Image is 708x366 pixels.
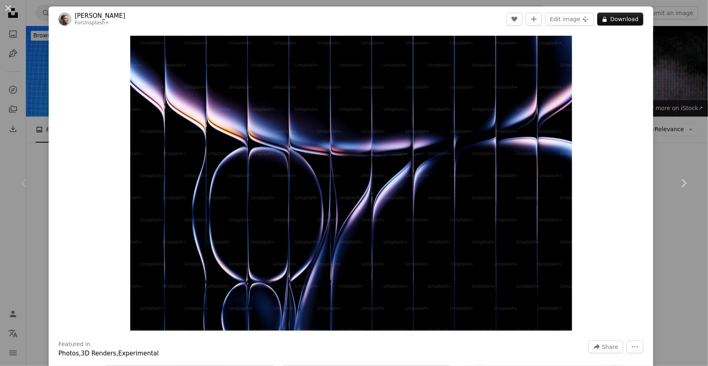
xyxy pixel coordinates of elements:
button: Like [506,13,523,26]
button: Add to Collection [526,13,542,26]
h3: Featured in [58,340,90,349]
button: Download [597,13,643,26]
a: 3D Renders [81,350,116,357]
button: Edit image [545,13,594,26]
button: Share this image [588,340,623,353]
span: Share [602,341,618,353]
a: Experimental [118,350,159,357]
a: Unsplash+ [82,20,109,26]
span: , [79,350,81,357]
a: Photos [58,350,79,357]
img: Go to Almas Salakhov's profile [58,13,71,26]
a: Next [659,144,708,222]
button: Zoom in on this image [130,36,572,331]
button: More Actions [626,340,643,353]
div: For [75,20,125,26]
img: a black background with lines and circles [130,36,572,331]
span: , [116,350,118,357]
a: [PERSON_NAME] [75,12,125,20]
